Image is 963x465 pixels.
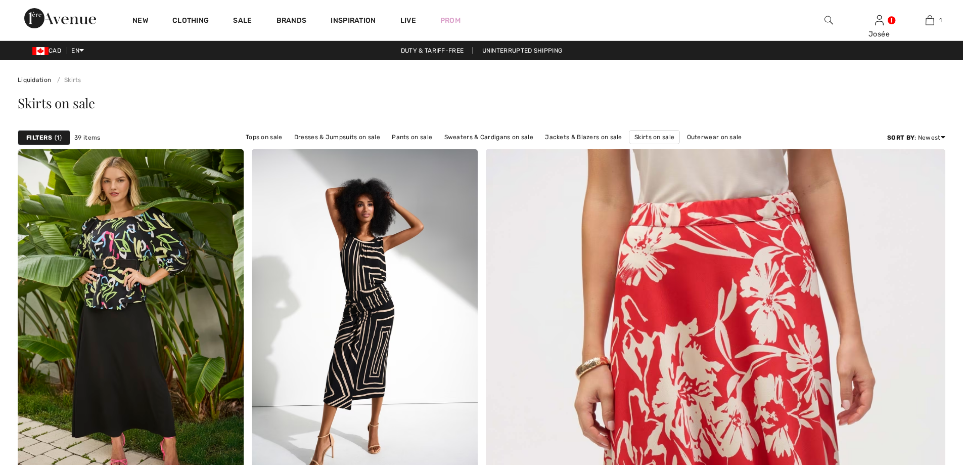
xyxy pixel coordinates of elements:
[132,16,148,27] a: New
[74,133,100,142] span: 39 items
[233,16,252,27] a: Sale
[439,131,538,144] a: Sweaters & Cardigans on sale
[887,134,914,141] strong: Sort By
[331,16,376,27] span: Inspiration
[875,15,884,25] a: Sign In
[55,133,62,142] span: 1
[440,15,461,26] a: Prom
[926,14,934,26] img: My Bag
[939,16,942,25] span: 1
[241,131,288,144] a: Tops on sale
[32,47,49,55] img: Canadian Dollar
[24,8,96,28] img: 1ère Avenue
[629,130,680,144] a: Skirts on sale
[854,29,904,39] div: Josée
[387,131,437,144] a: Pants on sale
[32,47,65,54] span: CAD
[682,131,747,144] a: Outerwear on sale
[53,76,81,83] a: Skirts
[18,76,51,83] a: Liquidation
[540,131,627,144] a: Jackets & Blazers on sale
[905,14,954,26] a: 1
[887,133,945,142] div: : Newest
[400,15,416,26] a: Live
[824,14,833,26] img: search the website
[18,94,95,112] span: Skirts on sale
[289,131,385,144] a: Dresses & Jumpsuits on sale
[172,16,209,27] a: Clothing
[26,133,52,142] strong: Filters
[875,14,884,26] img: My Info
[71,47,84,54] span: EN
[277,16,307,27] a: Brands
